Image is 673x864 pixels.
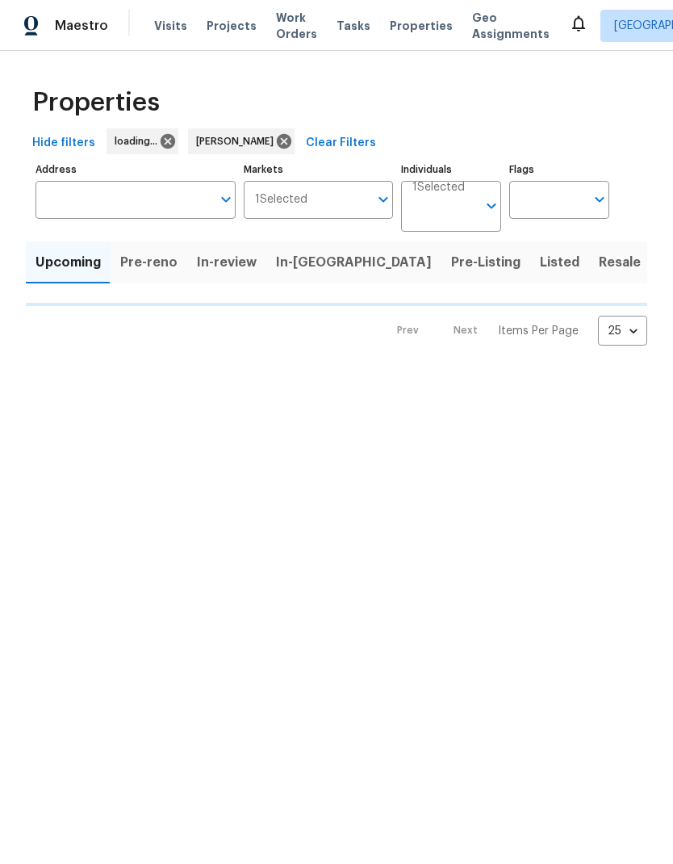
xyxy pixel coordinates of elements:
[372,188,395,211] button: Open
[36,165,236,174] label: Address
[154,18,187,34] span: Visits
[197,251,257,274] span: In-review
[188,128,295,154] div: [PERSON_NAME]
[36,251,101,274] span: Upcoming
[276,10,317,42] span: Work Orders
[207,18,257,34] span: Projects
[599,251,641,274] span: Resale
[115,133,164,149] span: loading...
[26,128,102,158] button: Hide filters
[401,165,501,174] label: Individuals
[244,165,394,174] label: Markets
[498,323,579,339] p: Items Per Page
[107,128,178,154] div: loading...
[382,316,647,346] nav: Pagination Navigation
[120,251,178,274] span: Pre-reno
[32,133,95,153] span: Hide filters
[196,133,280,149] span: [PERSON_NAME]
[509,165,609,174] label: Flags
[598,310,647,352] div: 25
[55,18,108,34] span: Maestro
[451,251,520,274] span: Pre-Listing
[588,188,611,211] button: Open
[472,10,550,42] span: Geo Assignments
[32,94,160,111] span: Properties
[480,195,503,217] button: Open
[299,128,382,158] button: Clear Filters
[276,251,432,274] span: In-[GEOGRAPHIC_DATA]
[336,20,370,31] span: Tasks
[215,188,237,211] button: Open
[306,133,376,153] span: Clear Filters
[540,251,579,274] span: Listed
[390,18,453,34] span: Properties
[412,181,465,195] span: 1 Selected
[255,193,307,207] span: 1 Selected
